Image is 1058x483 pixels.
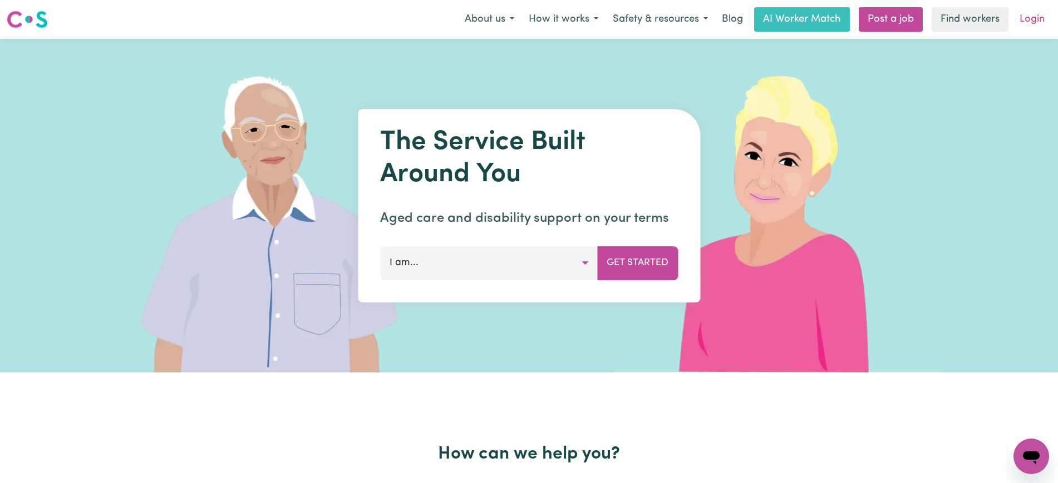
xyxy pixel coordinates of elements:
h2: How can we help you? [169,444,890,465]
a: Login [1013,7,1051,32]
img: Careseekers logo [7,9,48,29]
a: Post a job [859,7,923,32]
button: How it works [521,8,606,31]
a: Careseekers logo [7,7,48,32]
a: AI Worker Match [754,7,850,32]
p: Aged care and disability support on your terms [380,208,678,228]
button: Safety & resources [606,8,715,31]
button: I am... [380,246,598,280]
button: About us [457,8,521,31]
iframe: Button to launch messaging window [1013,439,1049,474]
h1: The Service Built Around You [380,127,678,191]
button: Get Started [597,246,678,280]
a: Find workers [932,7,1008,32]
a: Blog [715,7,750,32]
